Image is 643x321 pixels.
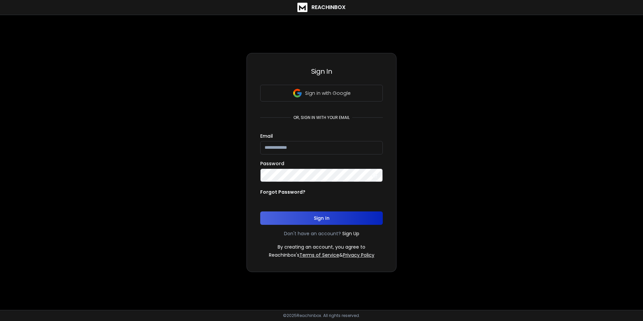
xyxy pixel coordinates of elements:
[284,230,341,237] p: Don't have an account?
[297,3,346,12] a: ReachInbox
[269,252,374,258] p: ReachInbox's &
[311,3,346,11] h1: ReachInbox
[299,252,339,258] a: Terms of Service
[297,3,307,12] img: logo
[260,67,383,76] h3: Sign In
[283,313,360,318] p: © 2025 Reachinbox. All rights reserved.
[291,115,352,120] p: or, sign in with your email
[260,85,383,102] button: Sign in with Google
[260,134,273,138] label: Email
[278,244,365,250] p: By creating an account, you agree to
[260,189,305,195] p: Forgot Password?
[305,90,351,97] p: Sign in with Google
[342,230,359,237] a: Sign Up
[260,211,383,225] button: Sign In
[260,161,284,166] label: Password
[343,252,374,258] a: Privacy Policy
